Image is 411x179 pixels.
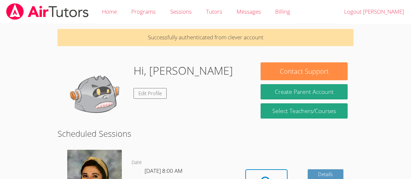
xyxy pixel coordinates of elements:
h1: Hi, [PERSON_NAME] [134,62,233,79]
p: Successfully authenticated from clever account [58,29,353,46]
h2: Scheduled Sessions [58,127,353,140]
button: Contact Support [261,62,347,80]
img: default.png [63,62,128,127]
a: Edit Profile [134,88,167,99]
dt: Date [132,159,142,167]
button: Create Parent Account [261,84,347,99]
a: Select Teachers/Courses [261,103,347,119]
span: Messages [237,8,261,15]
span: [DATE] 8:00 AM [145,167,183,174]
img: airtutors_banner-c4298cdbf04f3fff15de1276eac7730deb9818008684d7c2e4769d2f7ddbe033.png [6,3,89,20]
